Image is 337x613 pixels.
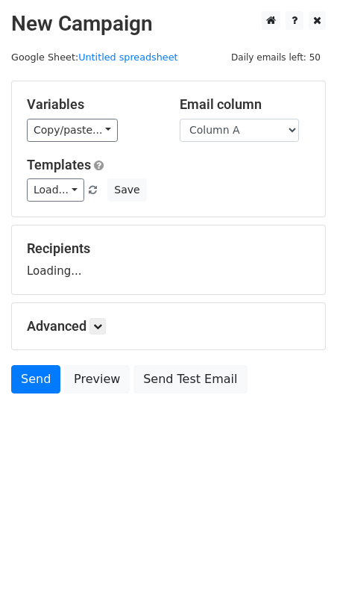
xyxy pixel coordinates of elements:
[78,52,177,63] a: Untitled spreadsheet
[107,178,146,202] button: Save
[180,96,310,113] h5: Email column
[133,365,247,393] a: Send Test Email
[64,365,130,393] a: Preview
[27,119,118,142] a: Copy/paste...
[11,365,60,393] a: Send
[11,11,326,37] h2: New Campaign
[27,178,84,202] a: Load...
[27,240,310,279] div: Loading...
[27,157,91,172] a: Templates
[27,318,310,334] h5: Advanced
[11,52,178,63] small: Google Sheet:
[226,52,326,63] a: Daily emails left: 50
[226,49,326,66] span: Daily emails left: 50
[27,96,157,113] h5: Variables
[27,240,310,257] h5: Recipients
